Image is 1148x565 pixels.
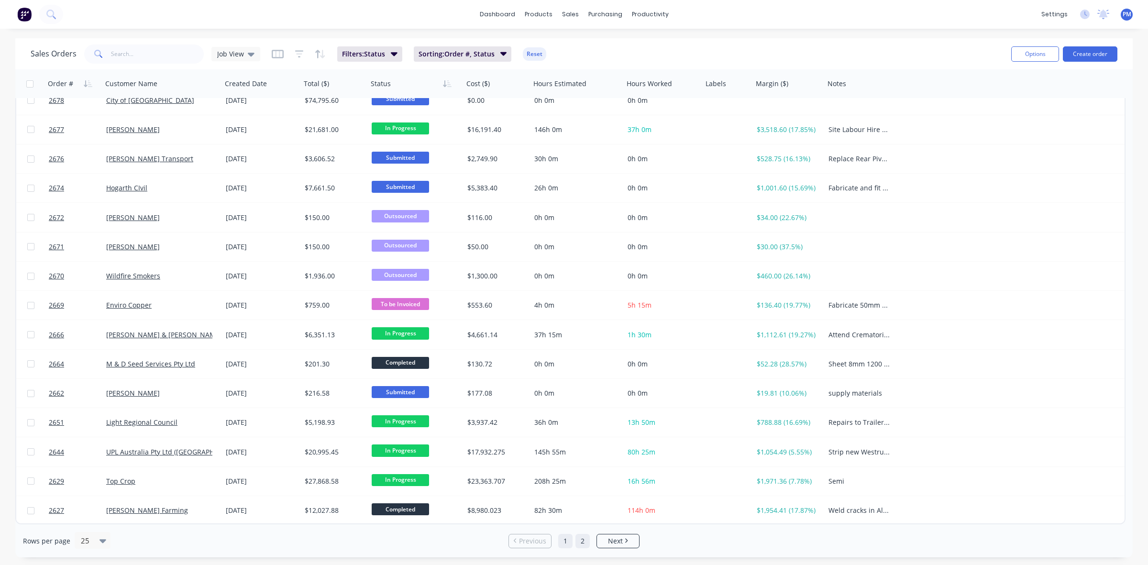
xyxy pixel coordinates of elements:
span: To be Invoiced [372,298,429,310]
div: $5,383.40 [467,183,524,193]
div: 36h 0m [534,418,616,427]
a: City of [GEOGRAPHIC_DATA] [106,96,194,105]
div: Status [371,79,391,89]
div: [DATE] [226,418,297,427]
span: In Progress [372,444,429,456]
div: $12,027.88 [305,506,361,515]
a: M & D Seed Services Pty Ltd [106,359,195,368]
div: 82h 30m [534,506,616,515]
div: Notes [828,79,846,89]
a: 2629 [49,467,106,496]
span: Filters: Status [342,49,385,59]
div: $6,351.13 [305,330,361,340]
a: [PERSON_NAME] [106,242,160,251]
span: PM [1123,10,1131,19]
div: $20,995.45 [305,447,361,457]
span: Outsourced [372,210,429,222]
div: 0h 0m [534,213,616,222]
div: settings [1037,7,1072,22]
span: 80h 25m [628,447,655,456]
span: 2678 [49,96,64,105]
div: [DATE] [226,154,297,164]
div: $1,971.36 (7.78%) [757,476,817,486]
a: Hogarth CIvil [106,183,147,192]
a: Enviro Copper [106,300,152,310]
span: 2674 [49,183,64,193]
a: Top Crop [106,476,135,486]
span: 2670 [49,271,64,281]
div: $4,661.14 [467,330,524,340]
span: 0h 0m [628,213,648,222]
div: $1,300.00 [467,271,524,281]
span: Completed [372,357,429,369]
span: 2666 [49,330,64,340]
div: [DATE] [226,242,297,252]
div: Fabricate 50mm rhs to weld to roller bracket. [828,300,890,310]
div: Hours Worked [627,79,672,89]
span: 5h 15m [628,300,651,310]
div: $8,980.023 [467,506,524,515]
div: purchasing [584,7,627,22]
div: $150.00 [305,213,361,222]
a: Wildfire Smokers [106,271,160,280]
div: $74,795.60 [305,96,361,105]
a: 2644 [49,438,106,466]
span: 2669 [49,300,64,310]
div: $216.58 [305,388,361,398]
div: $5,198.93 [305,418,361,427]
span: 13h 50m [628,418,655,427]
div: $116.00 [467,213,524,222]
div: Sheet 8mm 1200 x 2400 & Angle 40x40x6 AL [828,359,890,369]
span: Completed [372,503,429,515]
div: $52.28 (28.57%) [757,359,817,369]
span: 2664 [49,359,64,369]
a: [PERSON_NAME] Transport [106,154,193,163]
div: Repairs to Trailer following Inspections - P343, P408 & P387 [828,418,890,427]
div: sales [557,7,584,22]
div: $0.00 [467,96,524,105]
a: Page 1 is your current page [558,534,573,548]
a: 2670 [49,262,106,290]
a: 2674 [49,174,106,202]
span: 2651 [49,418,64,427]
div: [DATE] [226,213,297,222]
a: Light Regional Council [106,418,177,427]
span: 0h 0m [628,242,648,251]
div: $17,932.275 [467,447,524,457]
div: 0h 0m [534,242,616,252]
div: Labels [706,79,726,89]
span: 2671 [49,242,64,252]
div: [DATE] [226,96,297,105]
div: 30h 0m [534,154,616,164]
a: 2662 [49,379,106,408]
div: Cost ($) [466,79,490,89]
span: 114h 0m [628,506,655,515]
div: Weld cracks in Aluminum Tipper as shown Spoke to customer - [DATE] - Reset Pivots if possible and... [828,506,890,515]
button: Reset [523,47,546,61]
div: [DATE] [226,359,297,369]
div: $16,191.40 [467,125,524,134]
a: 2666 [49,321,106,349]
div: Order # [48,79,73,89]
div: Semi [828,476,890,486]
span: In Progress [372,415,429,427]
span: 0h 0m [628,271,648,280]
div: [DATE] [226,388,297,398]
button: Filters:Status [337,46,402,62]
div: Fabricate and fit pintle style towbar to Ford Louisville truck [828,183,890,193]
a: 2678 [49,86,106,115]
button: Sorting:Order #, Status [414,46,512,62]
a: 2672 [49,203,106,232]
h1: Sales Orders [31,49,77,58]
div: [DATE] [226,183,297,193]
span: In Progress [372,327,429,339]
ul: Pagination [505,534,643,548]
div: $3,606.52 [305,154,361,164]
div: $30.00 (37.5%) [757,242,817,252]
div: $1,054.49 (5.55%) [757,447,817,457]
span: Sorting: Order #, Status [419,49,495,59]
span: Outsourced [372,269,429,281]
div: $788.88 (16.69%) [757,418,817,427]
button: Create order [1063,46,1117,62]
a: Next page [597,536,639,546]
